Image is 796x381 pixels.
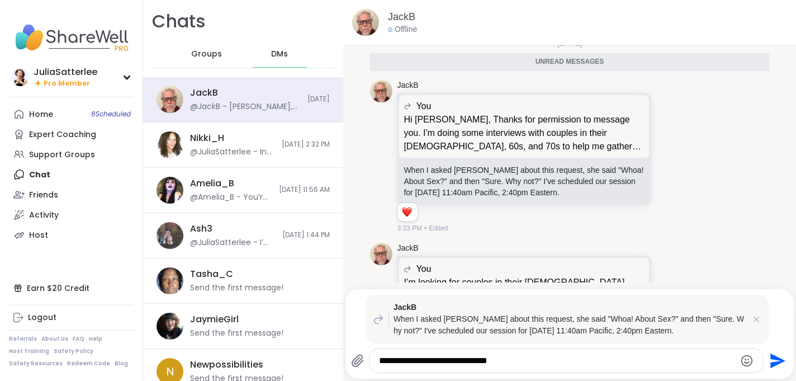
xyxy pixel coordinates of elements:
div: Ash3 [190,223,212,235]
div: Earn $20 Credit [9,278,134,298]
img: https://sharewell-space-live.sfo3.digitaloceanspaces.com/user-generated/3c5f9f08-1677-4a94-921c-3... [370,80,392,102]
div: JaymieGirl [190,313,239,326]
p: Hi [PERSON_NAME], Thanks for permission to message you. I'm doing some interviews with couples in... [404,113,645,153]
div: Home [29,109,53,120]
div: @Amelia_B - You’re welcome I look forward to your Session coming up. Always refreshing to see you... [190,192,272,203]
h1: Chats [152,9,206,34]
img: https://sharewell-space-live.sfo3.digitaloceanspaces.com/user-generated/3c5f9f08-1677-4a94-921c-3... [157,86,183,113]
button: Emoji picker [740,354,754,368]
img: https://sharewell-space-live.sfo3.digitaloceanspaces.com/user-generated/9e22d4b8-9814-487a-b0d5-6... [157,222,183,249]
img: https://sharewell-space-live.sfo3.digitaloceanspaces.com/user-generated/3c5f9f08-1677-4a94-921c-3... [352,9,379,36]
div: Offline [388,24,417,35]
div: Nikki_H [190,132,224,144]
a: Help [89,335,102,343]
img: https://sharewell-space-live.sfo3.digitaloceanspaces.com/user-generated/7c4383e9-6cdd-4f03-8b22-1... [157,131,183,158]
p: When I asked [PERSON_NAME] about this request, she said "Whoa! About Sex?" and then "Sure. Why no... [394,313,746,337]
img: https://sharewell-space-live.sfo3.digitaloceanspaces.com/user-generated/4aa6f66e-8d54-43f7-a0af-a... [157,177,183,204]
a: Friends [9,185,134,205]
span: N [166,363,174,380]
a: Redeem Code [67,360,110,368]
div: @JuliaSatterlee - I’m sorry you can’t make it. Thank you for your kind review. Hope to see you at... [190,237,276,248]
div: Unread messages [370,53,769,71]
a: JackB [397,243,418,254]
img: https://sharewell-space-live.sfo3.digitaloceanspaces.com/user-generated/3fa0a13e-746b-4a81-8dd2-8... [157,313,183,340]
a: Host [9,225,134,245]
div: JuliaSatterlee [34,66,97,78]
span: Edited [429,223,448,233]
div: Send the first message! [190,328,283,339]
span: You [416,262,431,276]
a: Support Groups [9,144,134,164]
p: When I asked [PERSON_NAME] about this request, she said "Whoa! About Sex?" and then "Sure. Why no... [404,164,645,198]
button: Reactions: love [401,208,413,217]
div: Support Groups [29,149,95,161]
span: Pro Member [44,79,90,88]
div: Friends [29,190,58,201]
a: About Us [41,335,68,343]
a: Safety Policy [54,347,93,355]
span: [DATE] 1:44 PM [282,231,330,240]
div: Logout [28,312,56,323]
span: JackB [394,302,746,313]
span: You [416,100,431,113]
button: Send [764,348,789,373]
a: Blog [115,360,128,368]
div: Reaction list [397,203,417,221]
img: https://sharewell-space-live.sfo3.digitaloceanspaces.com/user-generated/3c5f9f08-1677-4a94-921c-3... [370,243,392,265]
div: @JuliaSatterlee - In the future I plan to remove folks sooner if they aren't able to use camera (... [190,147,275,158]
img: JuliaSatterlee [11,68,29,86]
span: 3:33 PM [397,223,422,233]
a: Logout [9,308,134,328]
div: Tasha_C [190,268,233,280]
span: [DATE] 11:56 AM [279,185,330,195]
span: DMs [271,49,288,60]
a: Expert Coaching [9,124,134,144]
span: [DATE] [307,95,330,104]
div: Send the first message! [190,283,283,294]
p: I’m looking for couples in their [DEMOGRAPHIC_DATA], 60s, and 70s (empty nesters welcome!) who ar... [404,276,645,316]
div: Newpossibilities [190,359,263,371]
span: • [424,223,427,233]
a: Referrals [9,335,37,343]
div: Host [29,230,48,241]
a: FAQ [73,335,84,343]
a: Home8Scheduled [9,104,134,124]
a: Activity [9,205,134,225]
div: JackB [190,87,218,99]
div: @JackB - [PERSON_NAME], please note that ShareWell hides your email address in both DMs and the g... [190,101,301,112]
div: Activity [29,210,59,221]
a: JackB [388,10,415,24]
a: Safety Resources [9,360,63,368]
img: https://sharewell-space-live.sfo3.digitaloceanspaces.com/user-generated/6580a275-4c8e-40a8-9995-1... [157,267,183,294]
div: Expert Coaching [29,129,96,140]
img: ShareWell Nav Logo [9,18,134,57]
a: JackB [397,80,418,91]
span: Groups [191,49,222,60]
span: [DATE] 2:32 PM [282,140,330,149]
div: Amelia_B [190,177,234,190]
textarea: Type your message [379,355,735,366]
a: Host Training [9,347,49,355]
span: 8 Scheduled [91,110,131,119]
